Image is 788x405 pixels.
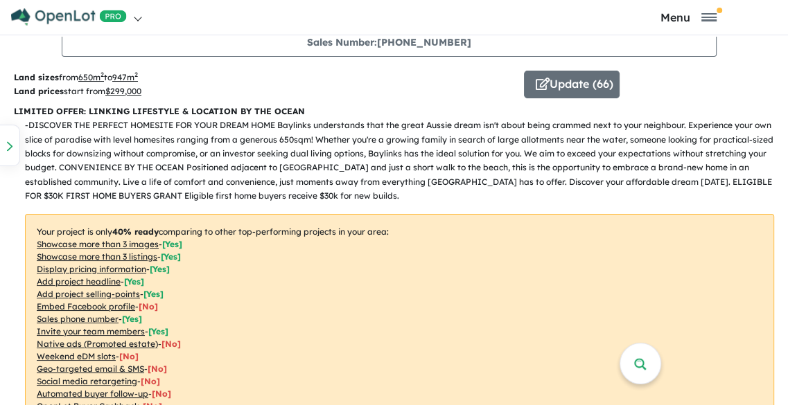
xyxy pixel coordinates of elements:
[37,388,148,399] u: Automated buyer follow-up
[143,289,164,299] span: [ Yes ]
[112,72,138,82] u: 947 m
[78,72,104,82] u: 650 m
[122,314,142,324] span: [ Yes ]
[148,326,168,336] span: [ Yes ]
[37,363,144,374] u: Geo-targeted email & SMS
[14,71,514,84] p: from
[162,239,182,249] span: [ Yes ]
[14,105,774,118] p: LIMITED OFFER: LINKING LIFESTYLE & LOCATION BY THE OCEAN
[37,289,140,299] u: Add project selling-points
[124,276,144,287] span: [ Yes ]
[100,71,104,78] sup: 2
[150,264,170,274] span: [ Yes ]
[105,86,141,96] u: $ 299,000
[104,72,138,82] span: to
[14,86,64,96] b: Land prices
[37,251,157,262] u: Showcase more than 3 listings
[112,226,159,237] b: 40 % ready
[37,239,159,249] u: Showcase more than 3 images
[37,351,116,361] u: Weekend eDM slots
[11,8,127,26] img: Openlot PRO Logo White
[119,351,139,361] span: [No]
[161,339,181,349] span: [No]
[25,118,785,203] p: - DISCOVER THE PERFECT HOMESITE FOR YOUR DREAM HOME Baylinks understands that the great Aussie dr...
[37,301,135,312] u: Embed Facebook profile
[141,376,160,386] span: [No]
[161,251,181,262] span: [ Yes ]
[14,72,59,82] b: Land sizes
[148,363,167,374] span: [No]
[37,264,146,274] u: Display pricing information
[152,388,171,399] span: [No]
[37,276,121,287] u: Add project headline
[134,71,138,78] sup: 2
[593,10,785,24] button: Toggle navigation
[37,326,145,336] u: Invite your team members
[37,339,158,349] u: Native ads (Promoted estate)
[524,71,620,98] button: Update (66)
[14,84,514,98] p: start from
[37,314,119,324] u: Sales phone number
[62,28,717,57] button: Sales Number:[PHONE_NUMBER]
[37,376,137,386] u: Social media retargeting
[139,301,158,312] span: [ No ]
